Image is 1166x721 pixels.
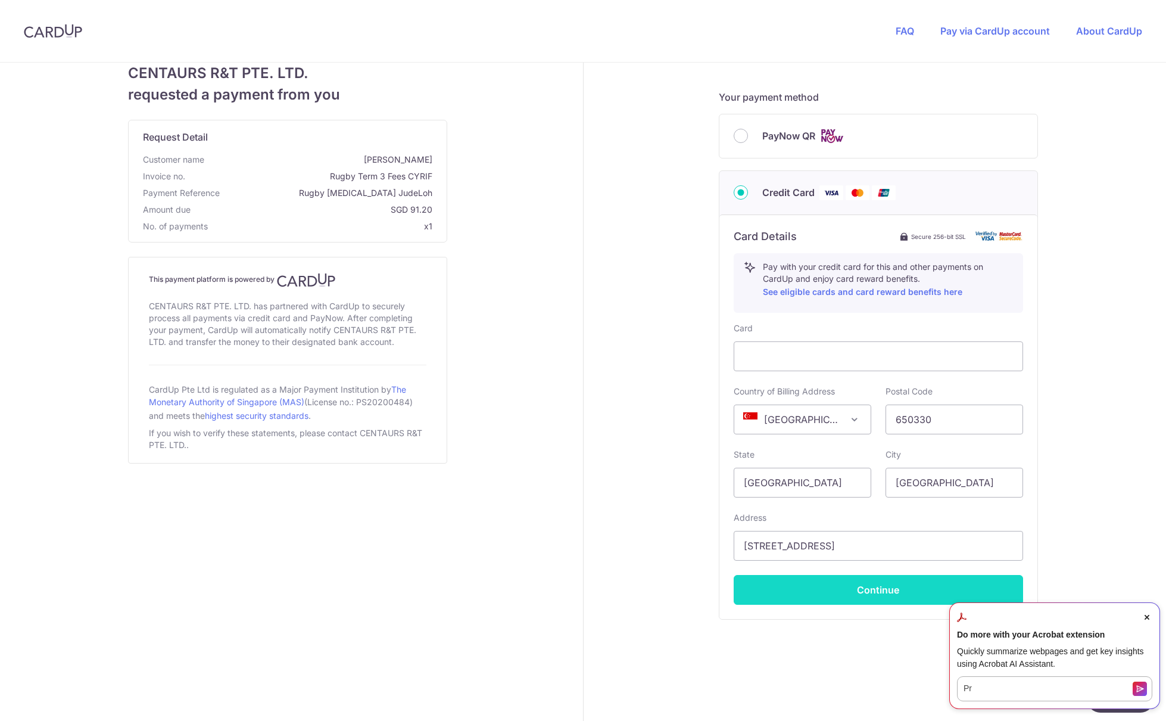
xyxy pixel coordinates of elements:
[886,386,933,397] label: Postal Code
[24,24,82,38] img: CardUp
[734,322,753,334] label: Card
[762,129,815,143] span: PayNow QR
[209,154,432,166] span: [PERSON_NAME]
[820,129,844,144] img: Cards logo
[734,185,1023,200] div: Credit Card Visa Mastercard Union Pay
[149,380,426,425] div: CardUp Pte Ltd is regulated as a Major Payment Institution by (License no.: PS20200484) and meets...
[143,170,185,182] span: Invoice no.
[762,185,815,200] span: Credit Card
[277,273,335,287] img: CardUp
[149,298,426,350] div: CENTAURS R&T PTE. LTD. has partnered with CardUp to securely process all payments via credit card...
[734,405,871,434] span: Singapore
[734,405,871,434] span: Singapore
[195,204,432,216] span: SGD 91.20
[744,349,1013,363] iframe: Secure card payment input frame
[940,25,1050,37] a: Pay via CardUp account
[143,220,208,232] span: No. of payments
[734,386,835,397] label: Country of Billing Address
[734,512,766,524] label: Address
[896,25,914,37] a: FAQ
[872,185,896,200] img: Union Pay
[911,232,966,241] span: Secure 256-bit SSL
[27,8,51,19] span: Help
[763,261,1013,299] p: Pay with your credit card for this and other payments on CardUp and enjoy card reward benefits.
[734,449,755,461] label: State
[143,204,191,216] span: Amount due
[190,170,432,182] span: Rugby Term 3 Fees CYRIF
[1076,25,1142,37] a: About CardUp
[149,273,426,287] h4: This payment platform is powered by
[975,231,1023,241] img: card secure
[734,575,1023,605] button: Continue
[128,84,447,105] span: requested a payment from you
[846,185,869,200] img: Mastercard
[225,187,432,199] span: Rugby [MEDICAL_DATA] JudeLoh
[205,411,308,421] a: highest security standards
[734,229,797,244] h6: Card Details
[424,221,432,231] span: x1
[128,63,447,84] span: CENTAURS R&T PTE. LTD.
[719,90,1038,104] h5: Your payment method
[734,129,1023,144] div: PayNow QR Cards logo
[886,449,901,461] label: City
[143,154,204,166] span: Customer name
[149,425,426,453] div: If you wish to verify these statements, please contact CENTAURS R&T PTE. LTD..
[886,405,1023,434] input: Example 123456
[763,287,962,297] a: See eligible cards and card reward benefits here
[143,131,208,143] span: translation missing: en.request_detail
[819,185,843,200] img: Visa
[143,188,220,198] span: translation missing: en.payment_reference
